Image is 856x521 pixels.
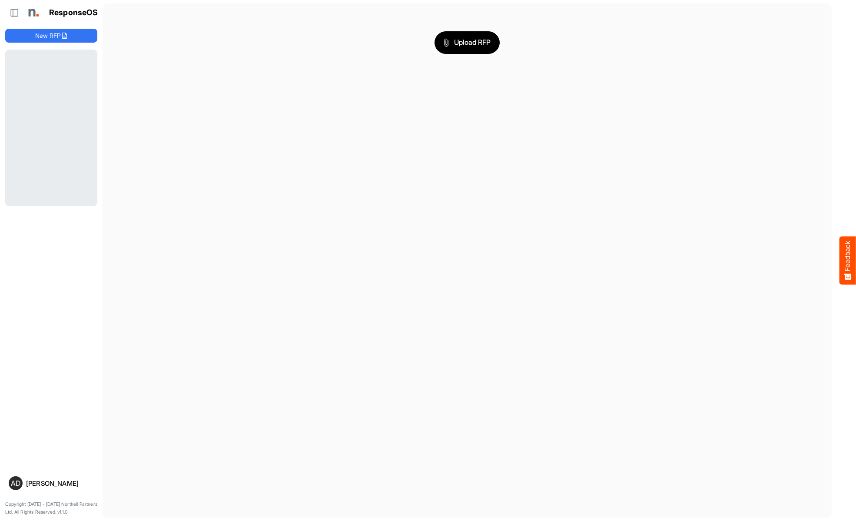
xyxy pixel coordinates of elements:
[5,29,97,43] button: New RFP
[5,50,97,206] div: Loading...
[839,237,856,285] button: Feedback
[444,37,491,48] span: Upload RFP
[26,480,94,487] div: [PERSON_NAME]
[49,8,98,17] h1: ResponseOS
[24,4,41,21] img: Northell
[11,480,20,487] span: AD
[5,501,97,516] p: Copyright [DATE] - [DATE] Northell Partners Ltd. All Rights Reserved. v1.1.0
[435,31,500,54] button: Upload RFP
